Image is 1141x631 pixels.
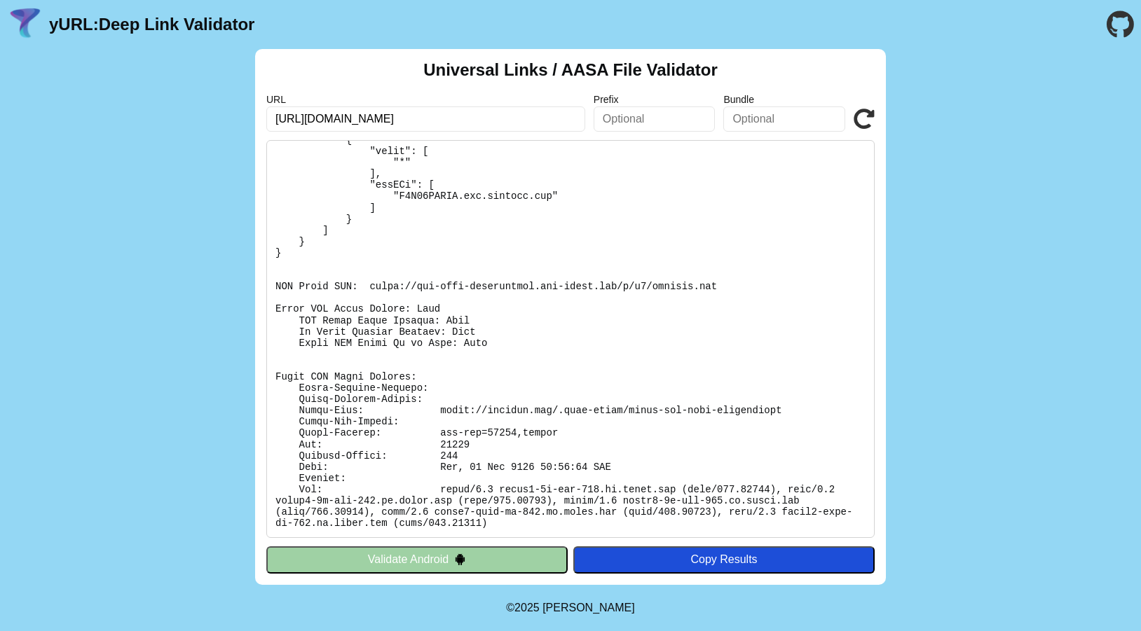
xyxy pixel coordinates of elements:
[423,60,718,80] h2: Universal Links / AASA File Validator
[266,94,585,105] label: URL
[514,602,540,613] span: 2025
[723,106,845,132] input: Optional
[454,553,466,565] img: droidIcon.svg
[49,15,254,34] a: yURL:Deep Link Validator
[266,140,875,538] pre: Lorem ipsu do: sitam://consect.adi/.elit-seddo/eiusm-tem-inci-utlaboreetd Ma Aliquaen: Admi Venia...
[573,546,875,573] button: Copy Results
[594,106,716,132] input: Optional
[266,106,585,132] input: Required
[542,602,635,613] a: Michael Ibragimchayev's Personal Site
[723,94,845,105] label: Bundle
[266,546,568,573] button: Validate Android
[506,585,634,631] footer: ©
[594,94,716,105] label: Prefix
[7,6,43,43] img: yURL Logo
[580,553,868,566] div: Copy Results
